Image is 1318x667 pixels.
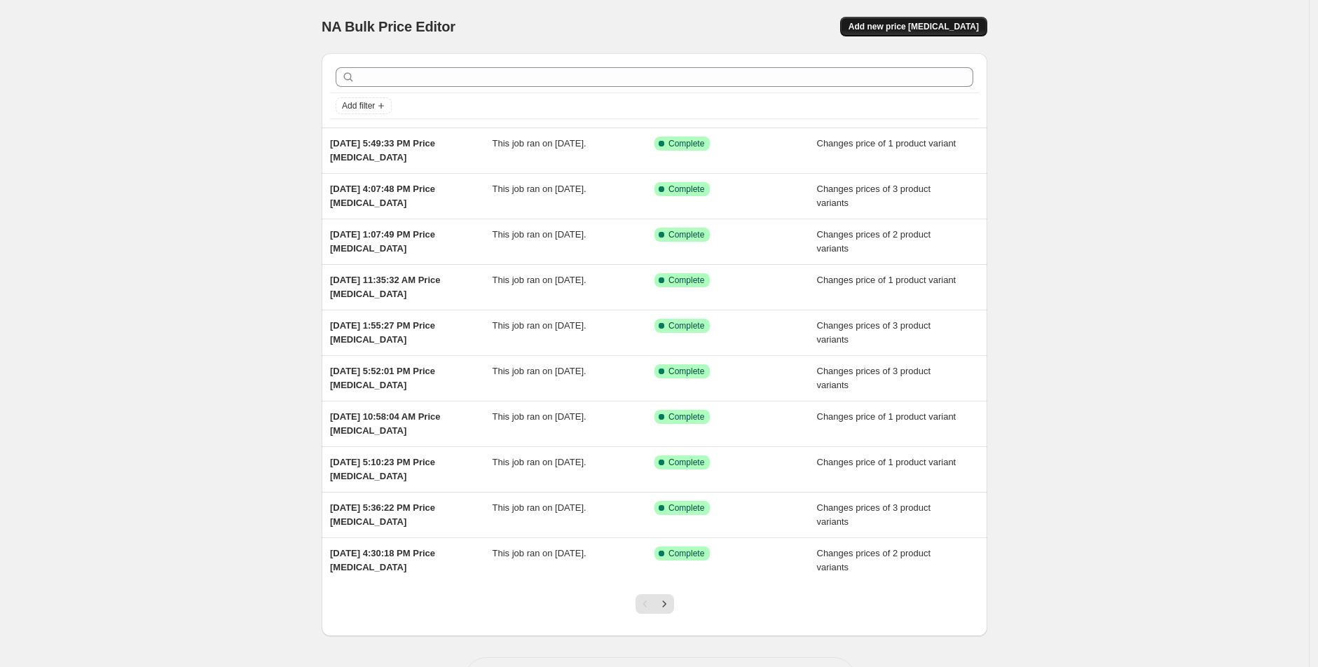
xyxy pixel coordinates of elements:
[817,229,931,254] span: Changes prices of 2 product variants
[330,184,435,208] span: [DATE] 4:07:48 PM Price [MEDICAL_DATA]
[668,548,704,559] span: Complete
[817,548,931,572] span: Changes prices of 2 product variants
[330,275,441,299] span: [DATE] 11:35:32 AM Price [MEDICAL_DATA]
[330,457,435,481] span: [DATE] 5:10:23 PM Price [MEDICAL_DATA]
[668,229,704,240] span: Complete
[493,366,586,376] span: This job ran on [DATE].
[840,17,987,36] button: Add new price [MEDICAL_DATA]
[330,502,435,527] span: [DATE] 5:36:22 PM Price [MEDICAL_DATA]
[817,184,931,208] span: Changes prices of 3 product variants
[668,320,704,331] span: Complete
[493,184,586,194] span: This job ran on [DATE].
[668,366,704,377] span: Complete
[668,138,704,149] span: Complete
[668,457,704,468] span: Complete
[817,411,956,422] span: Changes price of 1 product variant
[330,366,435,390] span: [DATE] 5:52:01 PM Price [MEDICAL_DATA]
[817,457,956,467] span: Changes price of 1 product variant
[817,138,956,149] span: Changes price of 1 product variant
[322,19,455,34] span: NA Bulk Price Editor
[493,548,586,558] span: This job ran on [DATE].
[330,548,435,572] span: [DATE] 4:30:18 PM Price [MEDICAL_DATA]
[654,594,674,614] button: Next
[330,411,441,436] span: [DATE] 10:58:04 AM Price [MEDICAL_DATA]
[668,275,704,286] span: Complete
[668,411,704,422] span: Complete
[493,320,586,331] span: This job ran on [DATE].
[493,229,586,240] span: This job ran on [DATE].
[493,411,586,422] span: This job ran on [DATE].
[668,502,704,514] span: Complete
[493,275,586,285] span: This job ran on [DATE].
[636,594,674,614] nav: Pagination
[668,184,704,195] span: Complete
[493,138,586,149] span: This job ran on [DATE].
[330,320,435,345] span: [DATE] 1:55:27 PM Price [MEDICAL_DATA]
[330,138,435,163] span: [DATE] 5:49:33 PM Price [MEDICAL_DATA]
[817,502,931,527] span: Changes prices of 3 product variants
[817,275,956,285] span: Changes price of 1 product variant
[330,229,435,254] span: [DATE] 1:07:49 PM Price [MEDICAL_DATA]
[336,97,392,114] button: Add filter
[817,320,931,345] span: Changes prices of 3 product variants
[493,457,586,467] span: This job ran on [DATE].
[493,502,586,513] span: This job ran on [DATE].
[849,21,979,32] span: Add new price [MEDICAL_DATA]
[817,366,931,390] span: Changes prices of 3 product variants
[342,100,375,111] span: Add filter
